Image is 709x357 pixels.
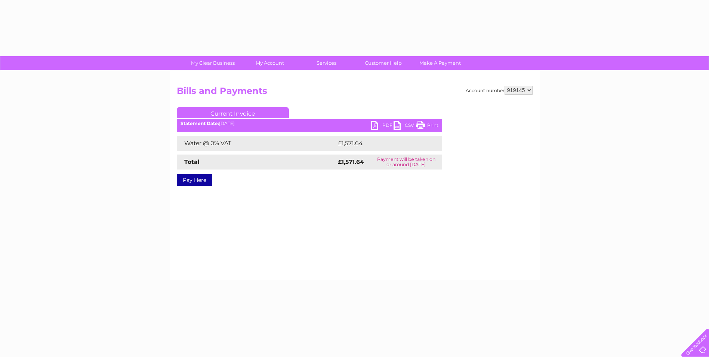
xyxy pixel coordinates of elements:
[394,121,416,132] a: CSV
[409,56,471,70] a: Make A Payment
[177,136,336,151] td: Water @ 0% VAT
[370,155,442,170] td: Payment will be taken on or around [DATE]
[338,158,364,165] strong: £1,571.64
[371,121,394,132] a: PDF
[336,136,430,151] td: £1,571.64
[239,56,300,70] a: My Account
[182,56,244,70] a: My Clear Business
[177,86,533,100] h2: Bills and Payments
[177,174,212,186] a: Pay Here
[416,121,438,132] a: Print
[177,107,289,118] a: Current Invoice
[352,56,414,70] a: Customer Help
[296,56,357,70] a: Services
[177,121,442,126] div: [DATE]
[181,120,219,126] b: Statement Date:
[466,86,533,95] div: Account number
[184,158,200,165] strong: Total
